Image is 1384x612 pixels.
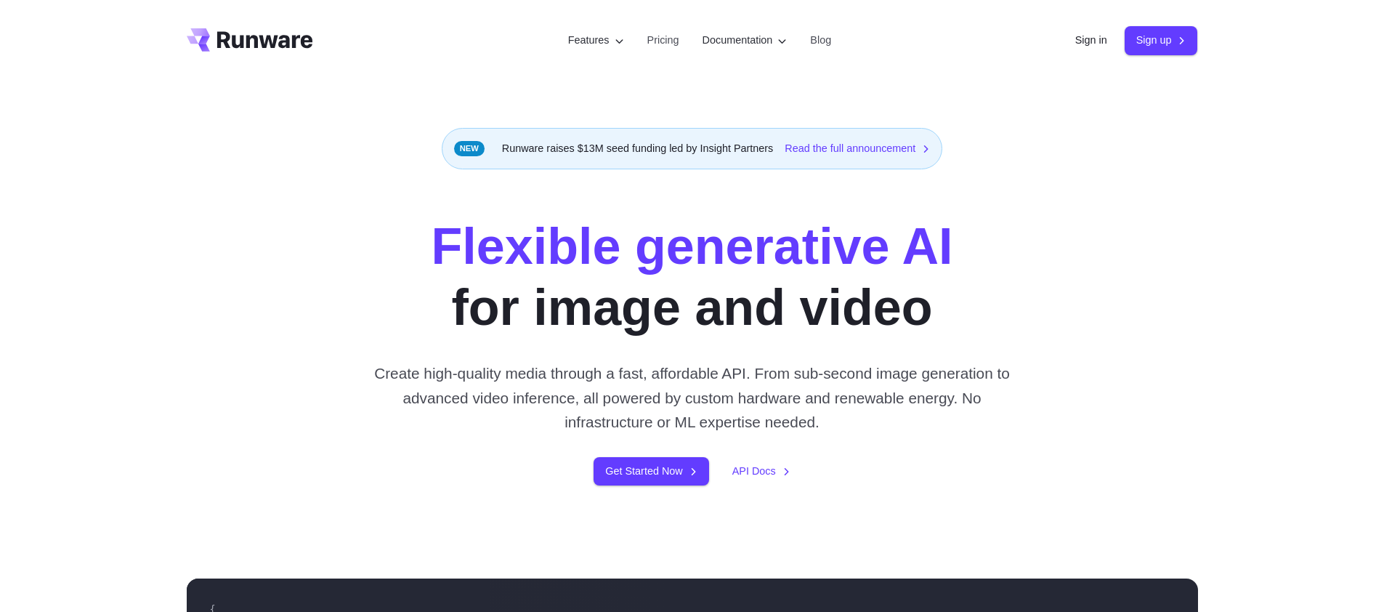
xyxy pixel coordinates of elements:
[568,32,624,49] label: Features
[703,32,788,49] label: Documentation
[810,32,831,49] a: Blog
[647,32,679,49] a: Pricing
[594,457,708,486] a: Get Started Now
[187,28,313,52] a: Go to /
[431,216,952,338] h1: for image and video
[442,128,943,169] div: Runware raises $13M seed funding led by Insight Partners
[732,463,790,480] a: API Docs
[1075,32,1107,49] a: Sign in
[431,218,952,275] strong: Flexible generative AI
[368,361,1016,434] p: Create high-quality media through a fast, affordable API. From sub-second image generation to adv...
[1125,26,1198,55] a: Sign up
[785,140,930,157] a: Read the full announcement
